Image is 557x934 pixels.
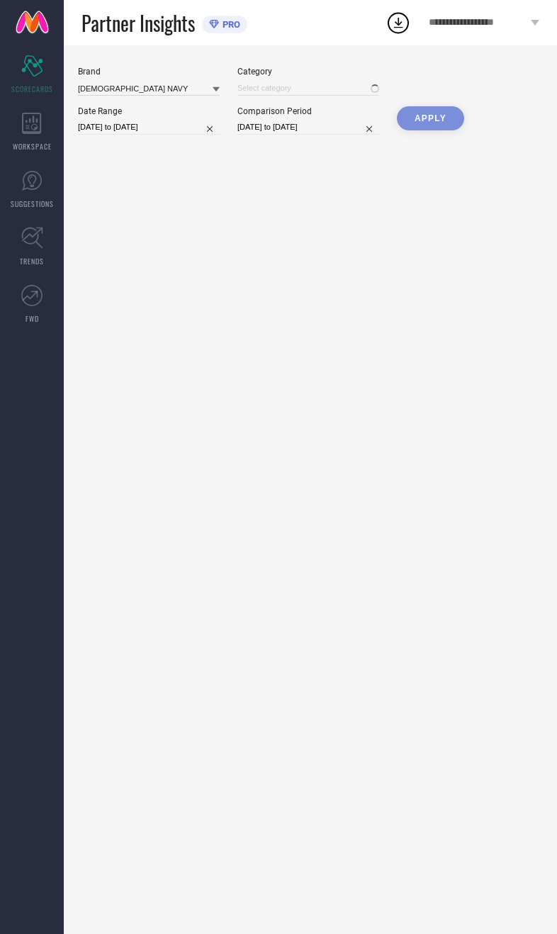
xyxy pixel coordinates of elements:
[78,120,220,135] input: Select date range
[78,106,220,116] div: Date Range
[237,67,379,77] div: Category
[26,313,39,324] span: FWD
[237,106,379,116] div: Comparison Period
[78,67,220,77] div: Brand
[237,120,379,135] input: Select comparison period
[219,19,240,30] span: PRO
[13,141,52,152] span: WORKSPACE
[386,10,411,35] div: Open download list
[81,9,195,38] span: Partner Insights
[11,84,53,94] span: SCORECARDS
[20,256,44,266] span: TRENDS
[11,198,54,209] span: SUGGESTIONS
